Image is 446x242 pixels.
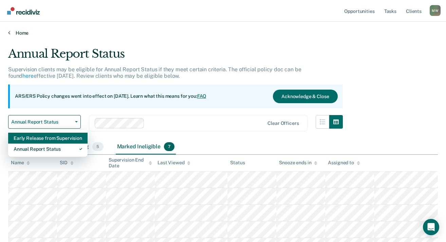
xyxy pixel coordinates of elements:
div: Open Intercom Messenger [423,219,439,235]
button: Profile dropdown button [430,5,441,16]
a: Home [8,30,438,36]
div: Annual Report Status [8,47,343,66]
a: FAQ [197,93,207,99]
button: Acknowledge & Close [273,90,337,103]
div: SID [60,160,74,166]
div: Annual Report Status [14,144,82,154]
img: Recidiviz [7,7,40,15]
a: here [22,73,33,79]
div: Marked Ineligible7 [116,139,176,154]
span: 5 [92,142,103,151]
div: Status [230,160,245,166]
div: Last Viewed [157,160,190,166]
div: Name [11,160,30,166]
div: Early Release from Supervision [14,133,82,144]
div: Clear officers [267,120,299,126]
div: Snooze ends in [279,160,317,166]
p: Supervision clients may be eligible for Annual Report Status if they meet certain criteria. The o... [8,66,301,79]
p: ARS/ERS Policy changes went into effect on [DATE]. Learn what this means for you: [15,93,206,100]
div: Supervision End Date [109,157,152,169]
div: Assigned to [328,160,360,166]
div: M W [430,5,441,16]
span: 7 [164,142,174,151]
button: Annual Report Status [8,115,81,129]
span: Annual Report Status [11,119,72,125]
